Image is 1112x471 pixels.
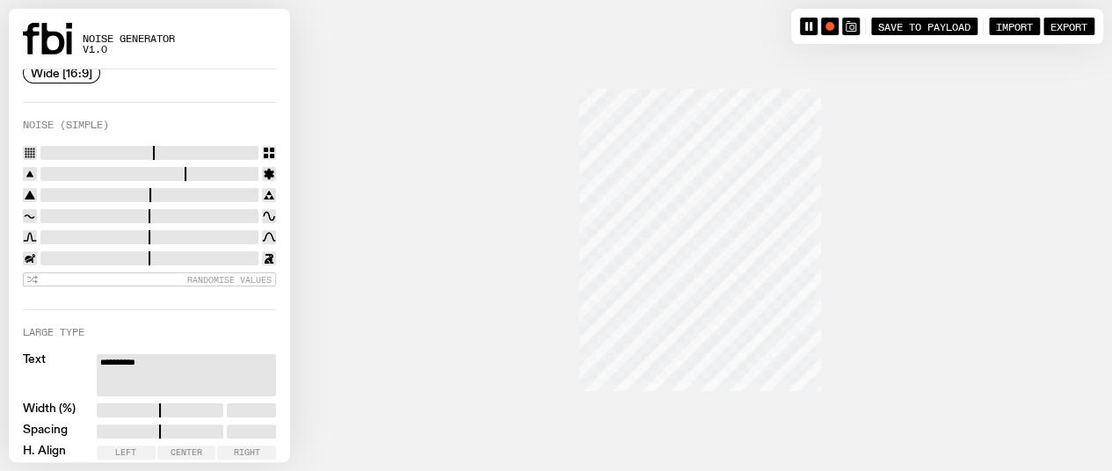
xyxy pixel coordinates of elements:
label: Large Type [23,328,84,337]
span: Right [234,448,260,457]
span: Left [115,448,136,457]
button: Save to Payload [871,18,978,35]
button: Randomise Values [23,272,276,286]
span: Export [1050,20,1087,32]
label: Spacing [23,424,68,438]
label: Noise (Simple) [23,120,109,130]
span: Randomise Values [187,275,272,285]
label: Text [23,354,46,396]
span: v1.0 [83,45,175,54]
label: Width (%) [23,403,76,417]
button: Export [1043,18,1094,35]
label: H. Align [23,446,66,460]
span: Noise Generator [83,34,175,44]
span: Center [171,448,202,457]
span: Save to Payload [878,20,970,32]
span: Wide [16:9] [31,67,92,80]
span: Import [996,20,1033,32]
button: Import [989,18,1040,35]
